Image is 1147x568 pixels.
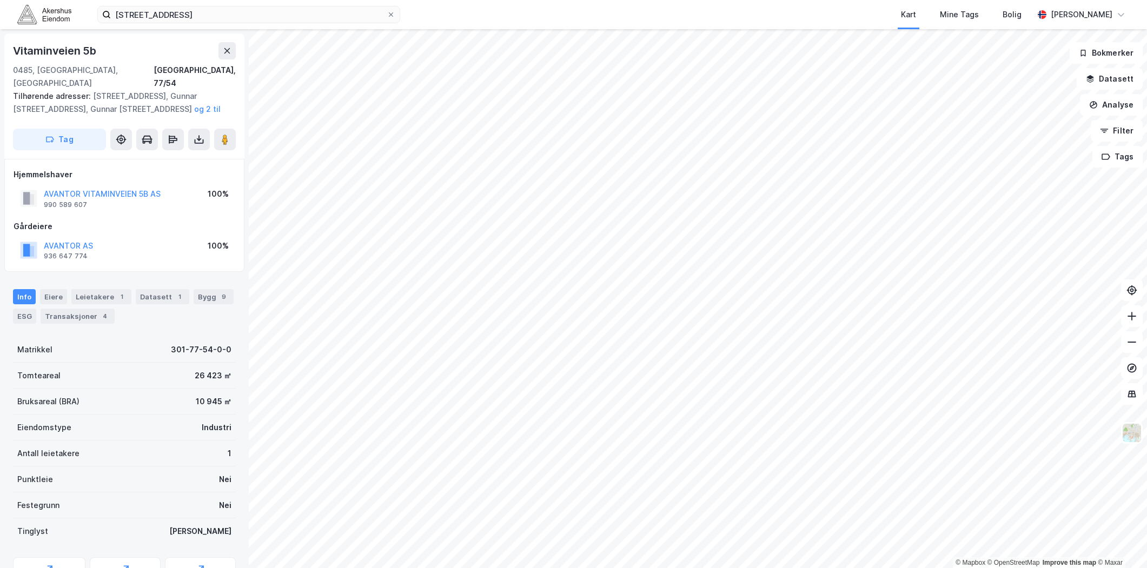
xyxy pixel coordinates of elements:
[1092,146,1143,168] button: Tags
[44,252,88,260] div: 936 647 774
[987,559,1040,566] a: OpenStreetMap
[218,291,229,302] div: 9
[1077,68,1143,90] button: Datasett
[13,42,98,59] div: Vitaminveien 5b
[1093,516,1147,568] div: Kontrollprogram for chat
[14,168,235,181] div: Hjemmelshaver
[940,8,979,21] div: Mine Tags
[1070,42,1143,64] button: Bokmerker
[111,6,387,23] input: Søk på adresse, matrikkel, gårdeiere, leietakere eller personer
[219,473,231,486] div: Nei
[41,309,115,324] div: Transaksjoner
[1043,559,1096,566] a: Improve this map
[901,8,916,21] div: Kart
[194,289,234,304] div: Bygg
[17,421,71,434] div: Eiendomstype
[169,525,231,538] div: [PERSON_NAME]
[13,90,227,116] div: [STREET_ADDRESS], Gunnar [STREET_ADDRESS], Gunnar [STREET_ADDRESS]
[154,64,236,90] div: [GEOGRAPHIC_DATA], 77/54
[195,369,231,382] div: 26 423 ㎡
[174,291,185,302] div: 1
[136,289,189,304] div: Datasett
[1051,8,1112,21] div: [PERSON_NAME]
[1093,516,1147,568] iframe: Chat Widget
[208,239,229,252] div: 100%
[71,289,131,304] div: Leietakere
[40,289,67,304] div: Eiere
[13,309,36,324] div: ESG
[1091,120,1143,142] button: Filter
[17,499,59,512] div: Festegrunn
[1003,8,1022,21] div: Bolig
[208,188,229,201] div: 100%
[44,201,87,209] div: 990 589 607
[17,473,53,486] div: Punktleie
[13,129,106,150] button: Tag
[956,559,985,566] a: Mapbox
[14,220,235,233] div: Gårdeiere
[1080,94,1143,116] button: Analyse
[17,343,52,356] div: Matrikkel
[17,447,79,460] div: Antall leietakere
[13,91,93,101] span: Tilhørende adresser:
[116,291,127,302] div: 1
[1122,423,1142,443] img: Z
[228,447,231,460] div: 1
[202,421,231,434] div: Industri
[171,343,231,356] div: 301-77-54-0-0
[13,289,36,304] div: Info
[196,395,231,408] div: 10 945 ㎡
[17,525,48,538] div: Tinglyst
[17,395,79,408] div: Bruksareal (BRA)
[100,311,110,322] div: 4
[13,64,154,90] div: 0485, [GEOGRAPHIC_DATA], [GEOGRAPHIC_DATA]
[17,5,71,24] img: akershus-eiendom-logo.9091f326c980b4bce74ccdd9f866810c.svg
[219,499,231,512] div: Nei
[17,369,61,382] div: Tomteareal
